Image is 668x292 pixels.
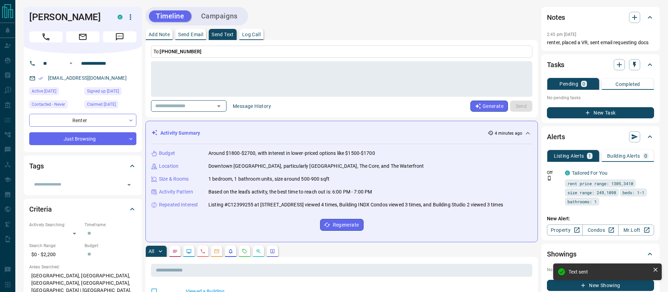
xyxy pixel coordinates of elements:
[85,87,136,97] div: Wed Feb 05 2025
[29,204,52,215] h2: Criteria
[159,175,189,183] p: Size & Rooms
[29,114,136,127] div: Renter
[67,59,75,68] button: Open
[159,201,198,208] p: Repeated Interest
[547,131,565,142] h2: Alerts
[85,243,136,249] p: Budget:
[32,88,56,95] span: Active [DATE]
[32,101,65,108] span: Contacted - Never
[66,31,100,42] span: Email
[29,201,136,218] div: Criteria
[470,101,508,112] button: Generate
[38,76,43,81] svg: Email Verified
[29,160,43,172] h2: Tags
[214,248,220,254] svg: Emails
[547,246,654,262] div: Showings
[622,189,644,196] span: beds: 1-1
[567,198,597,205] span: bathrooms: 1
[85,222,136,228] p: Timeframe:
[568,269,650,275] div: Text sent
[208,188,372,196] p: Based on the lead's activity, the best time to reach out is: 6:00 PM - 7:00 PM
[565,171,570,175] div: condos.ca
[29,87,81,97] div: Mon Sep 15 2025
[567,180,633,187] span: rent price range: 1305,3410
[159,150,175,157] p: Budget
[212,32,234,37] p: Send Text
[103,31,136,42] span: Message
[547,39,654,46] p: renter, placed a VR, sent email requesting docs
[618,224,654,236] a: Mr.Loft
[29,264,136,270] p: Areas Searched:
[186,248,192,254] svg: Lead Browsing Activity
[547,176,552,181] svg: Push Notification Only
[29,222,81,228] p: Actively Searching:
[572,170,607,176] a: Tailored For You
[495,130,522,136] p: 4 minutes ago
[208,175,329,183] p: 1 bedroom, 1 bathroom units, size around 500-900 sqft
[160,129,200,137] p: Activity Summary
[149,10,191,22] button: Timeline
[554,153,584,158] p: Listing Alerts
[151,46,532,58] p: To:
[547,280,654,291] button: New Showing
[208,150,375,157] p: Around $1800-$2700, with interest in lower-priced options like $1500-$1700
[567,189,616,196] span: size range: 249,1098
[547,215,654,222] p: New Alert:
[124,180,134,190] button: Open
[118,15,122,19] div: condos.ca
[547,224,583,236] a: Property
[29,158,136,174] div: Tags
[547,107,654,118] button: New Task
[242,32,261,37] p: Log Call
[582,81,585,86] p: 0
[547,128,654,145] div: Alerts
[228,248,233,254] svg: Listing Alerts
[644,153,647,158] p: 0
[48,75,127,81] a: [EMAIL_ADDRESS][DOMAIN_NAME]
[547,59,564,70] h2: Tasks
[159,163,178,170] p: Location
[87,88,119,95] span: Signed up [DATE]
[547,267,654,273] p: No showings booked
[29,249,81,260] p: $0 - $2,200
[229,101,275,112] button: Message History
[547,9,654,26] div: Notes
[208,201,503,208] p: Listing #C12399255 at [STREET_ADDRESS] viewed 4 times, Building INDX Condos viewed 3 times, and B...
[547,93,654,103] p: No pending tasks
[149,249,154,254] p: All
[172,248,178,254] svg: Notes
[559,81,578,86] p: Pending
[256,248,261,254] svg: Opportunities
[547,56,654,73] div: Tasks
[178,32,203,37] p: Send Email
[151,127,532,140] div: Activity Summary4 minutes ago
[200,248,206,254] svg: Calls
[160,49,201,54] span: [PHONE_NUMBER]
[547,12,565,23] h2: Notes
[208,163,424,170] p: Downtown [GEOGRAPHIC_DATA], particularly [GEOGRAPHIC_DATA], The Core, and The Waterfront
[194,10,245,22] button: Campaigns
[149,32,170,37] p: Add Note
[214,101,224,111] button: Open
[320,219,364,231] button: Regenerate
[29,11,107,23] h1: [PERSON_NAME]
[615,82,640,87] p: Completed
[547,32,576,37] p: 2:45 pm [DATE]
[29,132,136,145] div: Just Browsing
[607,153,640,158] p: Building Alerts
[85,101,136,110] div: Wed Feb 05 2025
[582,224,618,236] a: Condos
[242,248,247,254] svg: Requests
[159,188,193,196] p: Activity Pattern
[29,31,63,42] span: Call
[270,248,275,254] svg: Agent Actions
[588,153,591,158] p: 1
[87,101,116,108] span: Claimed [DATE]
[547,169,561,176] p: Off
[547,248,576,260] h2: Showings
[29,243,81,249] p: Search Range:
